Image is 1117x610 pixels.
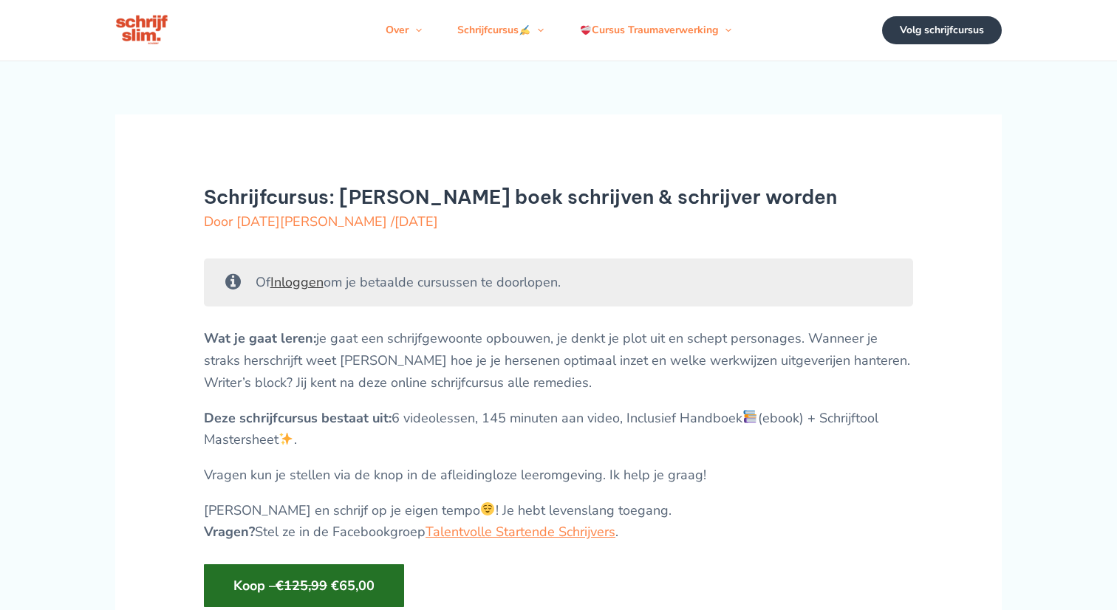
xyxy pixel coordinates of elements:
[236,213,391,230] a: [DATE][PERSON_NAME]
[409,8,422,52] span: Menu schakelen
[276,577,327,594] span: 125,99
[204,500,913,544] p: [PERSON_NAME] en schrijf op je eigen tempo ! Je hebt levenslang toegang. Stel ze in de Facebookgr...
[270,273,324,291] a: Inloggen
[204,185,913,208] h1: Schrijfcursus: [PERSON_NAME] boek schrijven & schrijver worden
[882,16,1002,44] a: Volg schrijfcursus
[204,409,392,427] strong: Deze schrijfcursus bestaat uit:
[394,213,438,230] span: [DATE]
[204,258,913,307] div: Of om je betaalde cursussen te doorlopen.
[276,577,284,594] span: €
[519,25,530,35] img: ✍️
[562,8,749,52] a: Cursus TraumaverwerkingMenu schakelen
[440,8,561,52] a: SchrijfcursusMenu schakelen
[279,432,293,445] img: ✨
[426,523,615,541] a: Talentvolle Startende Schrijvers
[743,410,756,423] img: 📚
[204,328,913,394] p: je gaat een schrijfgewoonte opbouwen, je denkt je plot uit en schept personages. Wanneer je strak...
[530,8,544,52] span: Menu schakelen
[204,523,255,541] strong: Vragen?
[204,212,913,231] div: Door /
[204,564,404,607] button: Koop –
[236,213,387,230] span: [DATE][PERSON_NAME]
[331,577,339,594] span: €
[204,329,316,347] strong: Wat je gaat leren:
[115,13,170,47] img: schrijfcursus schrijfslim academy
[368,8,749,52] nav: Navigatie op de site: Menu
[204,465,913,487] p: Vragen kun je stellen via de knop in de afleidingloze leeromgeving. Ik help je graag!
[204,408,913,451] p: 6 videolessen, 145 minuten aan video, Inclusief Handboek (ebook) + Schrijftool Mastersheet .
[331,577,375,594] span: 65,00
[581,25,591,35] img: ❤️‍🩹
[718,8,731,52] span: Menu schakelen
[481,502,494,515] img: 😌
[368,8,440,52] a: OverMenu schakelen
